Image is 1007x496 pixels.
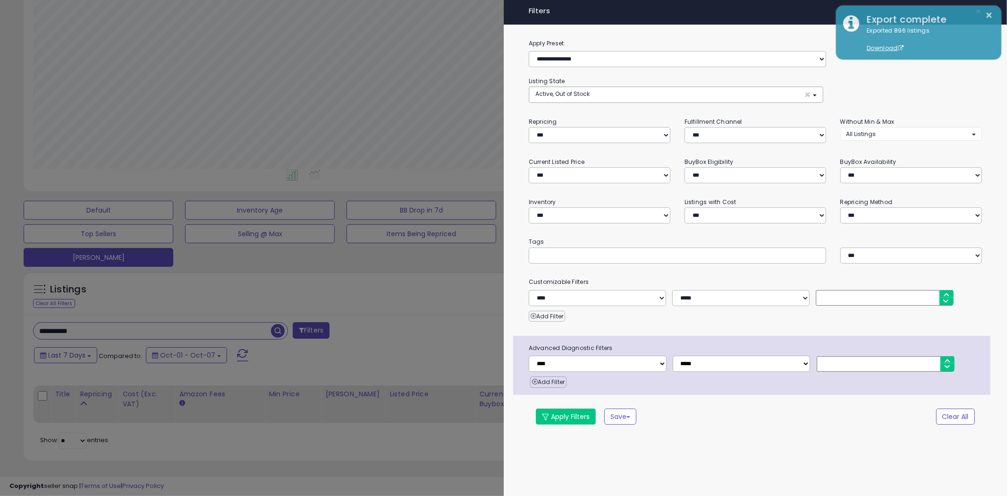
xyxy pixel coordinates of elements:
label: Apply Preset: [522,38,989,49]
span: × [805,90,811,100]
button: Clear All [936,409,975,425]
small: Listings with Cost [685,198,736,206]
small: Repricing [529,118,557,126]
small: Listing State [529,77,565,85]
button: All Listings [840,127,982,141]
div: Exported 896 listings. [860,26,994,53]
span: Advanced Diagnostic Filters [522,343,990,353]
button: Add Filter [530,376,567,388]
small: Without Min & Max [840,118,895,126]
small: Repricing Method [840,198,893,206]
button: × [972,5,986,18]
small: Fulfillment Channel [685,118,742,126]
button: Save [604,409,636,425]
span: All Listings [846,130,876,138]
button: Apply Filters [536,409,596,425]
button: × [986,9,993,21]
small: Customizable Filters [522,277,989,287]
small: BuyBox Availability [840,158,897,166]
small: BuyBox Eligibility [685,158,734,166]
a: Download [867,44,904,52]
button: Add Filter [529,311,565,322]
span: Active, Out of Stock [535,90,590,98]
small: Current Listed Price [529,158,584,166]
button: Active, Out of Stock × [529,87,823,103]
small: Tags [522,237,989,247]
div: Export complete [860,13,994,26]
span: × [976,5,982,18]
h4: Filters [529,7,982,15]
small: Inventory [529,198,556,206]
